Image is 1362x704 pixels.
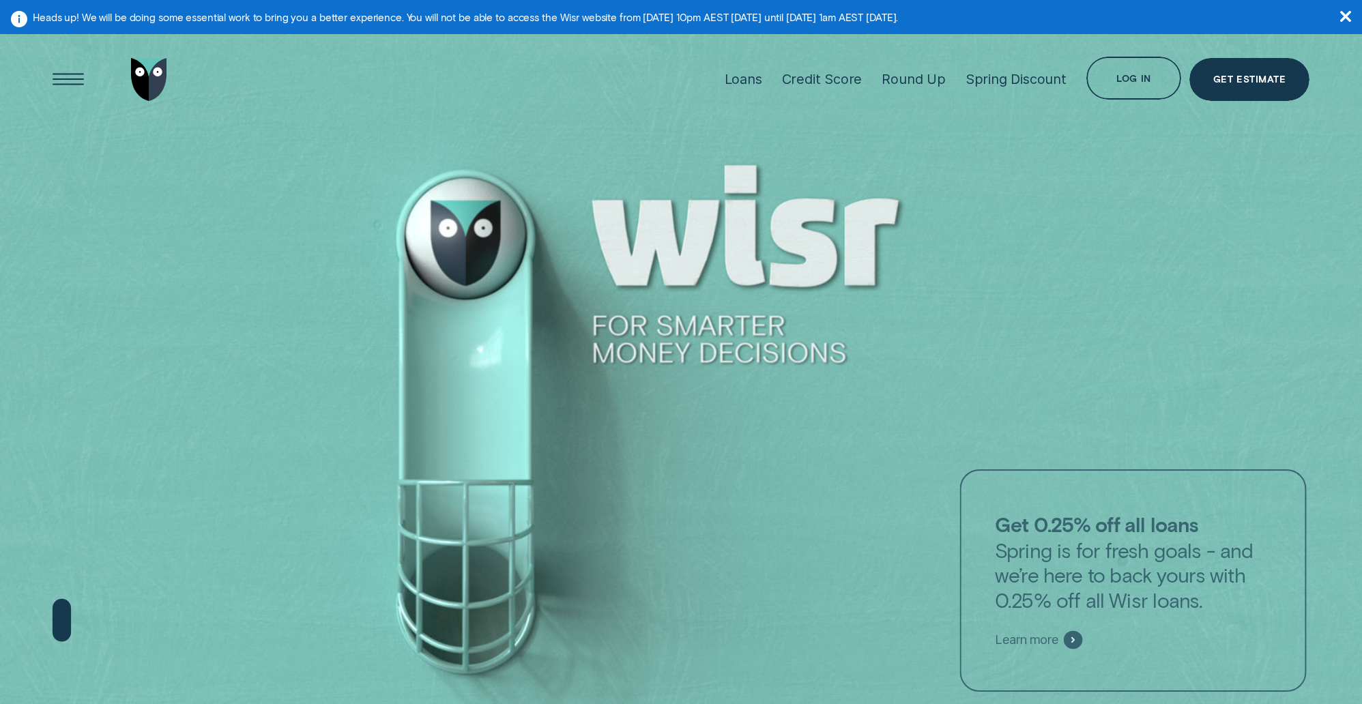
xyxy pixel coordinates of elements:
[1189,58,1309,101] a: Get Estimate
[1086,57,1181,100] button: Log in
[131,58,166,101] img: Wisr
[995,512,1199,536] strong: Get 0.25% off all loans
[882,31,945,126] a: Round Up
[966,71,1067,87] div: Spring Discount
[995,512,1271,613] p: Spring is for fresh goals - and we’re here to back yours with 0.25% off all Wisr loans.
[882,71,945,87] div: Round Up
[782,71,863,87] div: Credit Score
[47,58,90,101] button: Open Menu
[128,31,171,126] a: Go to home page
[960,469,1307,692] a: Get 0.25% off all loansSpring is for fresh goals - and we’re here to back yours with 0.25% off al...
[966,31,1067,126] a: Spring Discount
[995,632,1058,648] span: Learn more
[725,71,762,87] div: Loans
[782,31,863,126] a: Credit Score
[725,31,762,126] a: Loans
